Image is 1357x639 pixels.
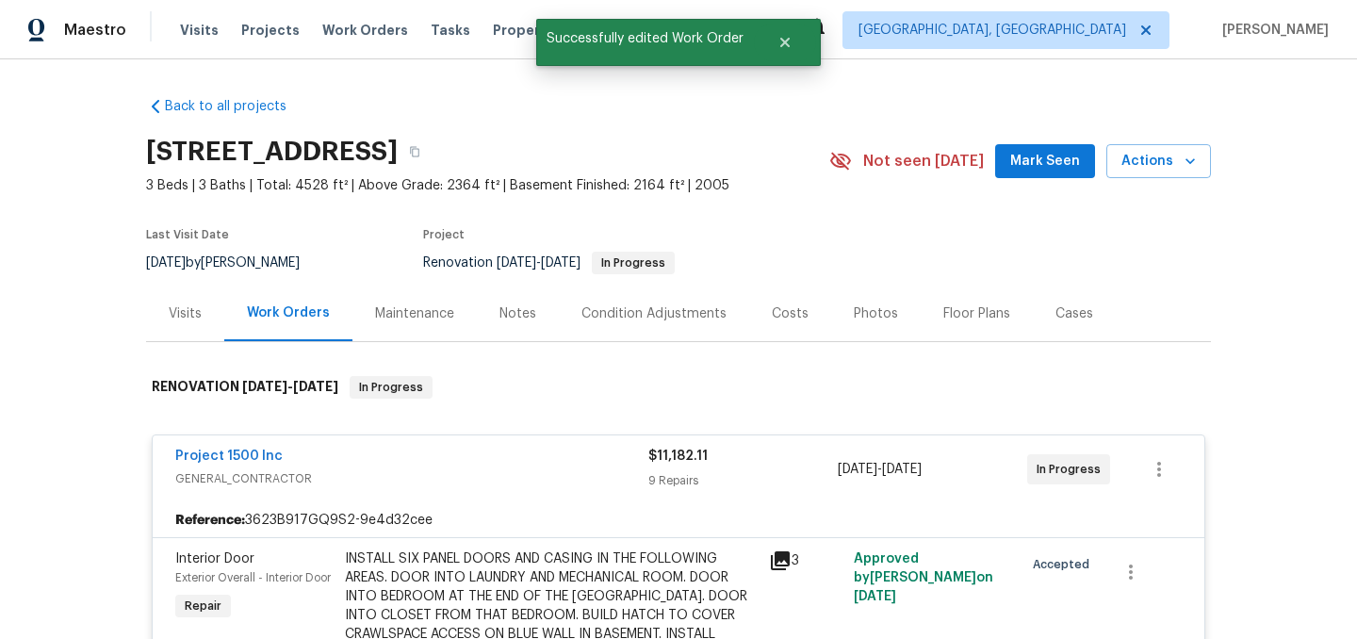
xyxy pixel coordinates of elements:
span: - [242,380,338,393]
div: 3 [769,549,842,572]
button: Actions [1106,144,1211,179]
span: $11,182.11 [648,450,708,463]
span: [DATE] [838,463,877,476]
span: Interior Door [175,552,254,565]
span: GENERAL_CONTRACTOR [175,469,648,488]
div: Cases [1055,304,1093,323]
div: Visits [169,304,202,323]
span: Mark Seen [1010,150,1080,173]
span: 3 Beds | 3 Baths | Total: 4528 ft² | Above Grade: 2364 ft² | Basement Finished: 2164 ft² | 2005 [146,176,829,195]
span: - [497,256,580,270]
span: Successfully edited Work Order [536,19,754,58]
div: Condition Adjustments [581,304,727,323]
span: Exterior Overall - Interior Door [175,572,331,583]
button: Mark Seen [995,144,1095,179]
span: Project [423,229,465,240]
button: Close [754,24,816,61]
span: [DATE] [882,463,922,476]
span: [DATE] [293,380,338,393]
div: Costs [772,304,809,323]
span: In Progress [352,378,431,397]
span: Projects [241,21,300,40]
span: - [838,460,922,479]
span: In Progress [1037,460,1108,479]
div: 9 Repairs [648,471,838,490]
a: Back to all projects [146,97,327,116]
span: [DATE] [497,256,536,270]
h2: [STREET_ADDRESS] [146,142,398,161]
span: In Progress [594,257,673,269]
div: Photos [854,304,898,323]
span: [DATE] [854,590,896,603]
span: [DATE] [146,256,186,270]
div: Floor Plans [943,304,1010,323]
div: Work Orders [247,303,330,322]
div: by [PERSON_NAME] [146,252,322,274]
b: Reference: [175,511,245,530]
span: [GEOGRAPHIC_DATA], [GEOGRAPHIC_DATA] [858,21,1126,40]
span: Renovation [423,256,675,270]
span: Actions [1121,150,1196,173]
span: Work Orders [322,21,408,40]
a: Project 1500 Inc [175,450,283,463]
span: [DATE] [242,380,287,393]
span: Tasks [431,24,470,37]
span: Approved by [PERSON_NAME] on [854,552,993,603]
span: [DATE] [541,256,580,270]
h6: RENOVATION [152,376,338,399]
div: RENOVATION [DATE]-[DATE]In Progress [146,357,1211,418]
span: Not seen [DATE] [863,152,984,171]
span: Repair [177,597,229,615]
span: Last Visit Date [146,229,229,240]
span: Visits [180,21,219,40]
span: Accepted [1033,555,1097,574]
div: Notes [499,304,536,323]
span: Properties [493,21,566,40]
span: Maestro [64,21,126,40]
span: [PERSON_NAME] [1215,21,1329,40]
div: 3623B917GQ9S2-9e4d32cee [153,503,1204,537]
button: Copy Address [398,135,432,169]
div: Maintenance [375,304,454,323]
